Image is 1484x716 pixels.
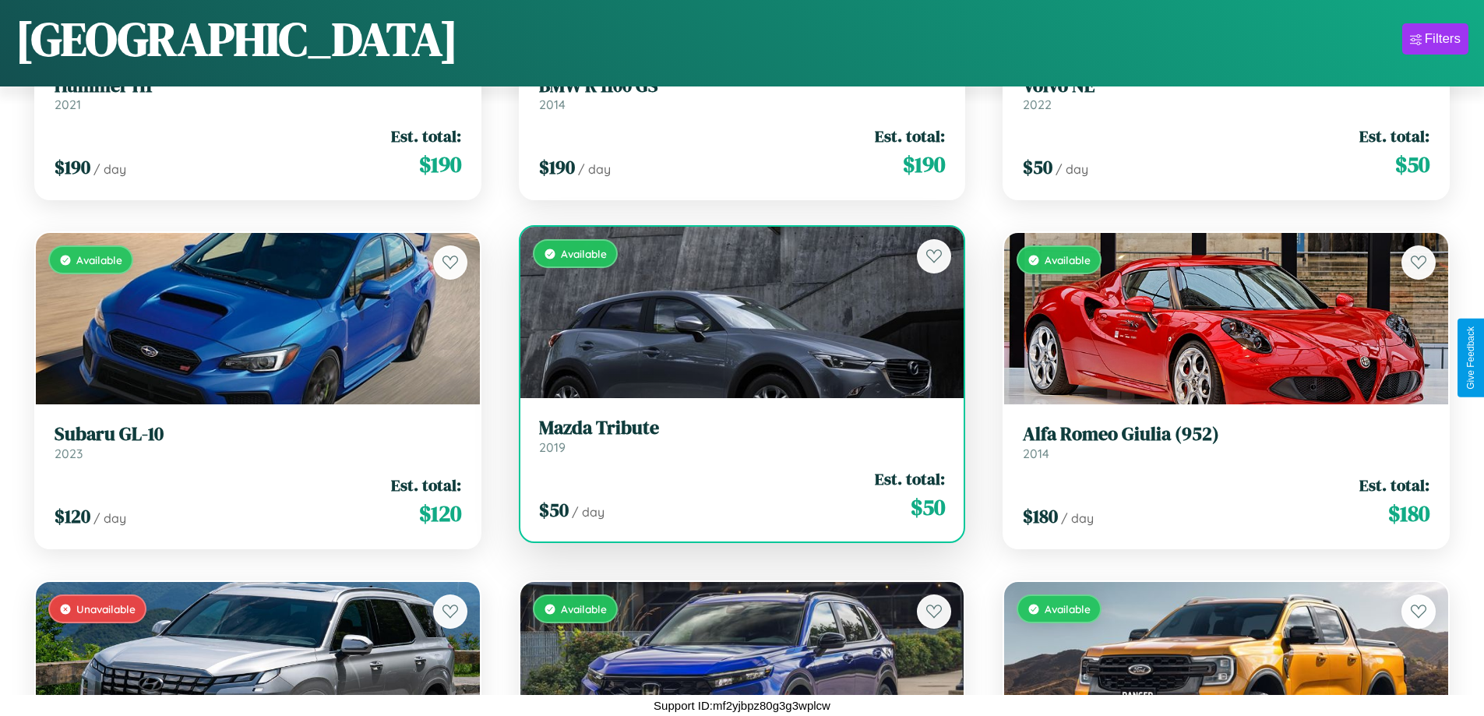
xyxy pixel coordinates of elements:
span: / day [1061,510,1094,526]
span: / day [578,161,611,177]
p: Support ID: mf2yjbpz80g3g3wplcw [654,695,830,716]
a: BMW R 1100 GS2014 [539,75,946,113]
span: Available [1045,253,1091,266]
div: Give Feedback [1465,326,1476,390]
a: Hummer H12021 [55,75,461,113]
span: $ 190 [55,154,90,180]
span: Est. total: [875,467,945,490]
span: Available [561,247,607,260]
span: $ 190 [539,154,575,180]
a: Subaru GL-102023 [55,423,461,461]
span: Available [76,253,122,266]
button: Filters [1402,23,1468,55]
h1: [GEOGRAPHIC_DATA] [16,7,458,71]
span: Available [1045,602,1091,615]
span: / day [1056,161,1088,177]
span: $ 50 [1023,154,1052,180]
div: Filters [1425,31,1461,47]
h3: Subaru GL-10 [55,423,461,446]
span: Available [561,602,607,615]
span: Unavailable [76,602,136,615]
a: Mazda Tribute2019 [539,417,946,455]
span: Est. total: [1359,125,1429,147]
span: 2014 [1023,446,1049,461]
span: $ 50 [539,497,569,523]
span: / day [93,510,126,526]
span: $ 180 [1023,503,1058,529]
span: 2014 [539,97,566,112]
span: 2019 [539,439,566,455]
span: $ 120 [419,498,461,529]
span: $ 50 [1395,149,1429,180]
span: Est. total: [391,474,461,496]
span: Est. total: [875,125,945,147]
span: Est. total: [391,125,461,147]
h3: Alfa Romeo Giulia (952) [1023,423,1429,446]
span: Est. total: [1359,474,1429,496]
span: / day [93,161,126,177]
span: 2021 [55,97,81,112]
span: $ 50 [911,492,945,523]
span: $ 190 [419,149,461,180]
h3: Mazda Tribute [539,417,946,439]
span: 2023 [55,446,83,461]
span: / day [572,504,605,520]
a: Volvo NE2022 [1023,75,1429,113]
span: $ 180 [1388,498,1429,529]
span: $ 120 [55,503,90,529]
span: $ 190 [903,149,945,180]
a: Alfa Romeo Giulia (952)2014 [1023,423,1429,461]
span: 2022 [1023,97,1052,112]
